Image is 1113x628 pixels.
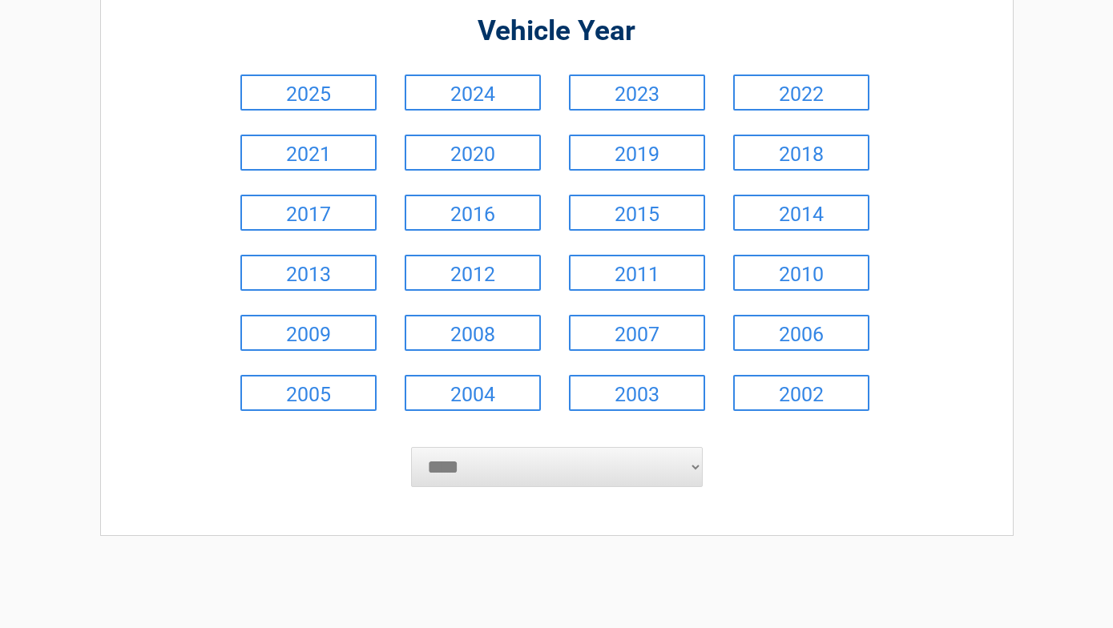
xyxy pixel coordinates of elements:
a: 2014 [733,195,869,231]
a: 2002 [733,375,869,411]
a: 2003 [569,375,705,411]
a: 2023 [569,74,705,111]
a: 2025 [240,74,377,111]
a: 2011 [569,255,705,291]
a: 2018 [733,135,869,171]
h2: Vehicle Year [236,13,877,50]
a: 2019 [569,135,705,171]
a: 2017 [240,195,377,231]
a: 2024 [405,74,541,111]
a: 2007 [569,315,705,351]
a: 2015 [569,195,705,231]
a: 2004 [405,375,541,411]
a: 2013 [240,255,377,291]
a: 2005 [240,375,377,411]
a: 2008 [405,315,541,351]
a: 2010 [733,255,869,291]
a: 2016 [405,195,541,231]
a: 2012 [405,255,541,291]
a: 2009 [240,315,377,351]
a: 2006 [733,315,869,351]
a: 2020 [405,135,541,171]
a: 2022 [733,74,869,111]
a: 2021 [240,135,377,171]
